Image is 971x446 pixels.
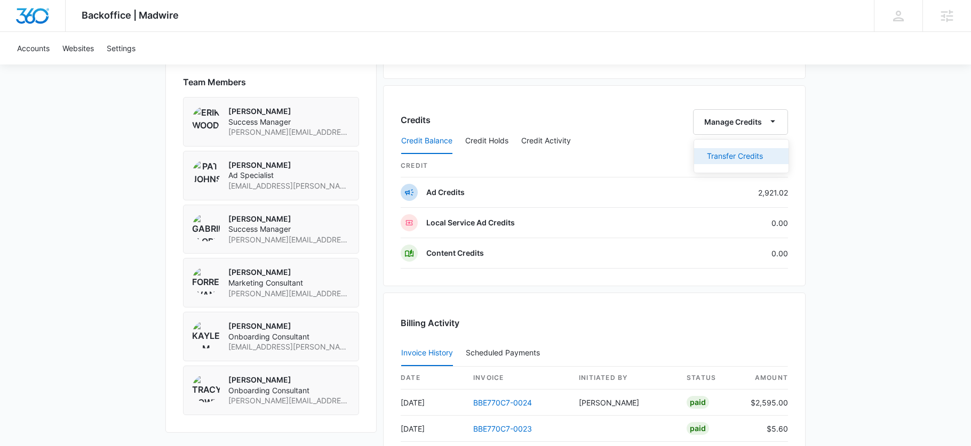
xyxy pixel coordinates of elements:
[742,416,788,442] td: $5.60
[228,267,350,278] p: [PERSON_NAME]
[401,155,675,177] th: credit
[401,367,465,390] th: date
[473,398,532,407] a: BBE770C7-0024
[192,321,220,348] img: Kaylee M Cordell
[228,181,350,191] span: [EMAIL_ADDRESS][PERSON_NAME][DOMAIN_NAME]
[183,76,246,88] span: Team Members
[473,424,532,433] a: BBE770C7-0023
[707,152,763,160] div: Transfer Credits
[465,128,508,154] button: Credit Holds
[687,422,709,435] div: Paid
[228,106,350,117] p: [PERSON_NAME]
[228,234,350,245] span: [PERSON_NAME][EMAIL_ADDRESS][DOMAIN_NAME]
[82,10,179,21] span: Backoffice | Madwire
[228,288,350,299] span: [PERSON_NAME][EMAIL_ADDRESS][PERSON_NAME][DOMAIN_NAME]
[694,148,789,164] button: Transfer Credits
[570,390,678,416] td: [PERSON_NAME]
[687,396,709,409] div: Paid
[466,349,544,356] div: Scheduled Payments
[192,375,220,402] img: Tracy Bowden
[401,416,465,442] td: [DATE]
[56,32,100,64] a: Websites
[100,32,142,64] a: Settings
[192,106,220,134] img: Erik Woods
[426,217,515,228] p: Local Service Ad Credits
[228,385,350,396] span: Onboarding Consultant
[678,367,742,390] th: status
[228,342,350,352] span: [EMAIL_ADDRESS][PERSON_NAME][DOMAIN_NAME]
[675,155,788,177] th: Remaining
[693,109,788,135] button: Manage Credits
[401,340,453,366] button: Invoice History
[228,278,350,288] span: Marketing Consultant
[228,224,350,234] span: Success Manager
[401,317,788,329] h3: Billing Activity
[192,267,220,295] img: Forrest Van Eck
[401,113,431,126] h3: Credits
[228,160,350,171] p: [PERSON_NAME]
[521,128,571,154] button: Credit Activity
[570,367,678,390] th: Initiated By
[742,390,788,416] td: $2,595.00
[228,117,350,127] span: Success Manager
[228,170,350,181] span: Ad Specialist
[192,160,220,188] img: Pat Johnson
[192,214,220,241] img: Gabriel FloresElkins
[228,331,350,342] span: Onboarding Consultant
[401,390,465,416] td: [DATE]
[742,367,788,390] th: amount
[426,248,484,258] p: Content Credits
[675,177,788,208] td: 2,921.02
[228,127,350,137] span: [PERSON_NAME][EMAIL_ADDRESS][PERSON_NAME][DOMAIN_NAME]
[426,187,465,198] p: Ad Credits
[228,321,350,331] p: [PERSON_NAME]
[11,32,56,64] a: Accounts
[675,208,788,238] td: 0.00
[228,375,350,385] p: [PERSON_NAME]
[675,238,788,269] td: 0.00
[465,367,570,390] th: invoice
[228,214,350,224] p: [PERSON_NAME]
[228,395,350,406] span: [PERSON_NAME][EMAIL_ADDRESS][PERSON_NAME][DOMAIN_NAME]
[401,128,452,154] button: Credit Balance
